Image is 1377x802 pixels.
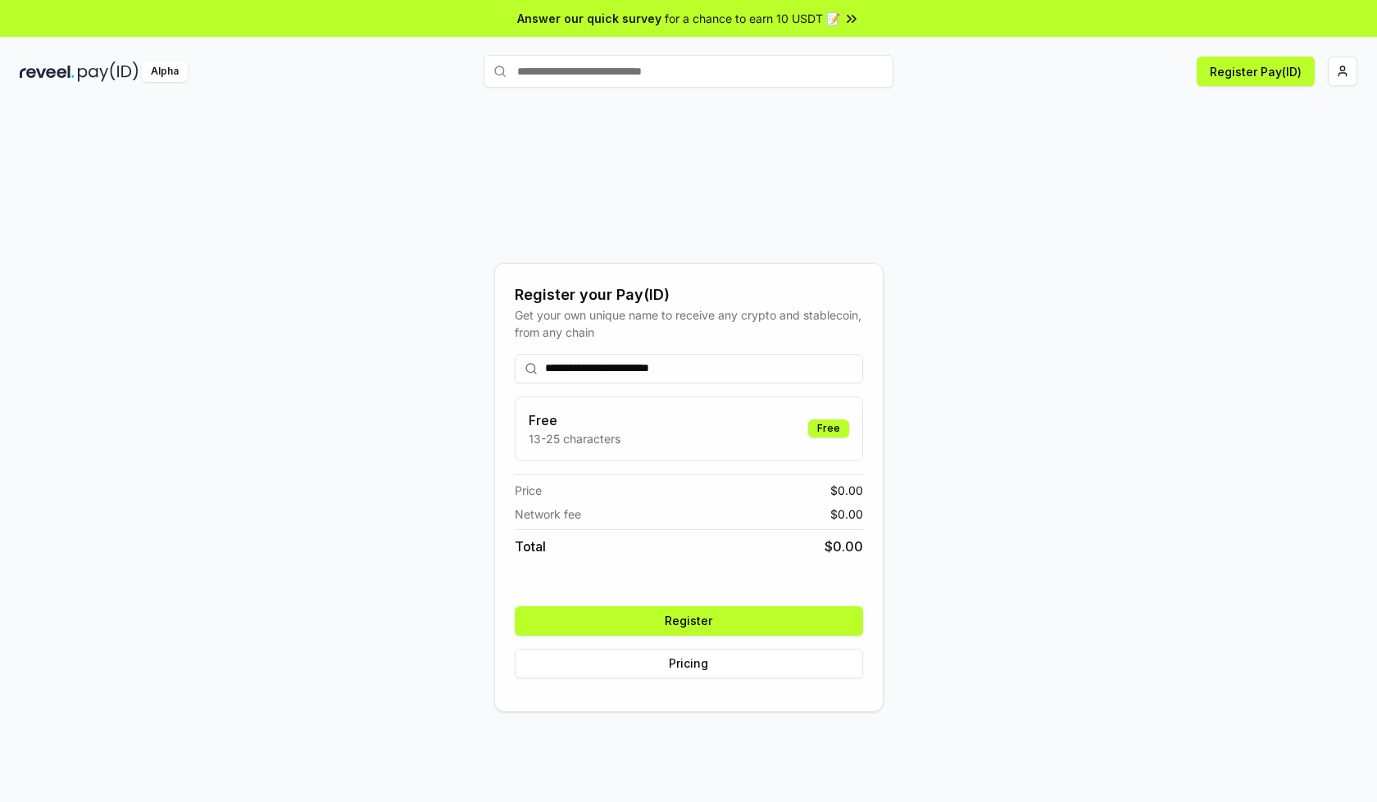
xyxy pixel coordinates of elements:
p: 13-25 characters [529,430,620,447]
img: reveel_dark [20,61,75,82]
h3: Free [529,410,620,430]
span: $ 0.00 [825,537,863,556]
span: Answer our quick survey [517,10,661,27]
button: Register [515,606,863,636]
span: $ 0.00 [830,482,863,499]
span: Total [515,537,546,556]
span: for a chance to earn 10 USDT 📝 [665,10,840,27]
img: pay_id [78,61,139,82]
span: $ 0.00 [830,505,863,523]
span: Network fee [515,505,581,523]
button: Register Pay(ID) [1197,57,1315,86]
div: Get your own unique name to receive any crypto and stablecoin, from any chain [515,306,863,341]
div: Register your Pay(ID) [515,283,863,306]
div: Alpha [142,61,188,82]
div: Free [808,419,849,437]
span: Price [515,482,542,499]
button: Pricing [515,649,863,678]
